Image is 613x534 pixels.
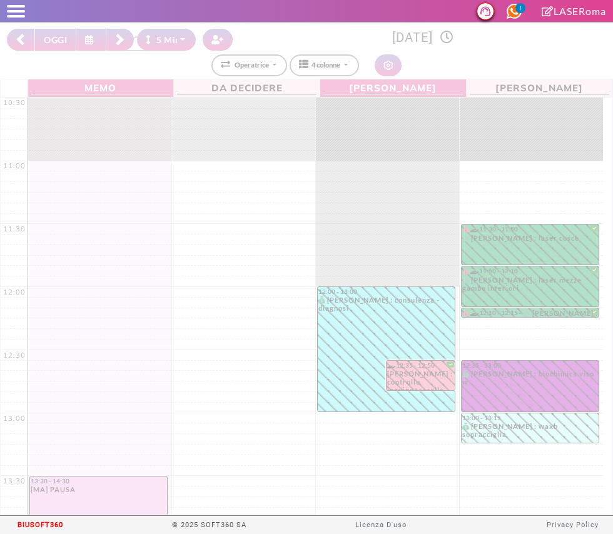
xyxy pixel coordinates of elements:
div: 11:00 [1,161,28,170]
i: Il cliente ha degli insoluti [462,268,469,274]
span: [PERSON_NAME] [323,81,463,94]
i: PAGATO [462,276,472,283]
i: Il cliente ha degli insoluti [462,310,469,316]
div: 13:30 [1,476,28,485]
i: PAGATO [462,423,472,430]
div: [PERSON_NAME] : laser cosce [462,234,599,246]
div: 13:00 - 13:15 [462,414,599,421]
div: [PERSON_NAME] : waxb sopracciglia [462,422,599,442]
div: 5 Minuti [146,33,192,46]
div: 12:10 - 12:15 [462,309,524,316]
span: [PERSON_NAME] [470,81,609,94]
div: [PERSON_NAME] : biochimica viso w [462,370,599,390]
div: 13:00 [1,414,28,423]
div: 12:00 - 13:00 [318,288,454,295]
div: [PERSON_NAME] : controllo inguine+ascelle [387,370,454,390]
div: [PERSON_NAME] : consulenza - diagnosi [318,296,454,316]
div: 12:35 - 13:00 [462,361,599,369]
a: LASERoma [542,5,606,17]
div: 11:50 - 12:10 [462,267,599,275]
i: Il cliente ha degli insoluti [462,226,469,232]
span: Da Decidere [177,81,317,94]
i: PAGATO [462,234,472,241]
div: 13:30 - 14:30 [31,477,166,485]
div: [PERSON_NAME] : laser ascelle [523,309,598,317]
div: 12:00 [1,288,28,296]
div: 11:30 - 11:50 [462,225,599,233]
div: 11:30 [1,224,28,233]
div: 12:30 [1,351,28,360]
div: [MA] PAUSA [31,485,166,493]
i: Clicca per andare alla pagina di firma [542,6,554,16]
a: Privacy Policy [547,521,599,529]
i: PAGATO [318,296,328,303]
i: PAGATO [523,310,532,316]
span: Memo [31,81,171,94]
a: Licenza D'uso [355,521,407,529]
div: [PERSON_NAME] : laser mezze gambe inferiori [462,276,599,296]
div: 12:35 - 12:50 [387,361,454,369]
button: OGGI [34,29,76,51]
div: 10:30 [1,98,28,107]
h3: [DATE] [240,30,606,46]
button: Crea nuovo contatto rapido [203,29,233,51]
i: PAGATO [462,370,472,377]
